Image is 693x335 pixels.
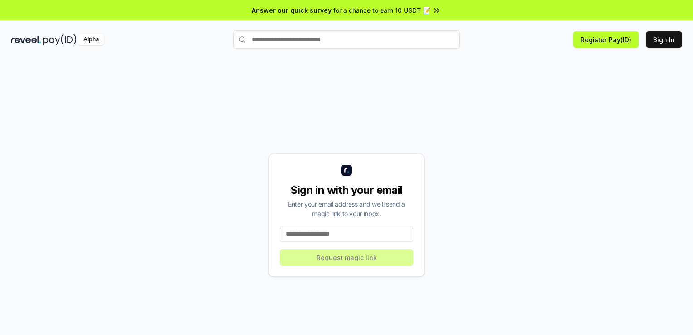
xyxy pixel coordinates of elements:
[333,5,430,15] span: for a chance to earn 10 USDT 📝
[252,5,332,15] span: Answer our quick survey
[646,31,682,48] button: Sign In
[43,34,77,45] img: pay_id
[11,34,41,45] img: reveel_dark
[341,165,352,176] img: logo_small
[78,34,104,45] div: Alpha
[280,199,413,218] div: Enter your email address and we’ll send a magic link to your inbox.
[573,31,639,48] button: Register Pay(ID)
[280,183,413,197] div: Sign in with your email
